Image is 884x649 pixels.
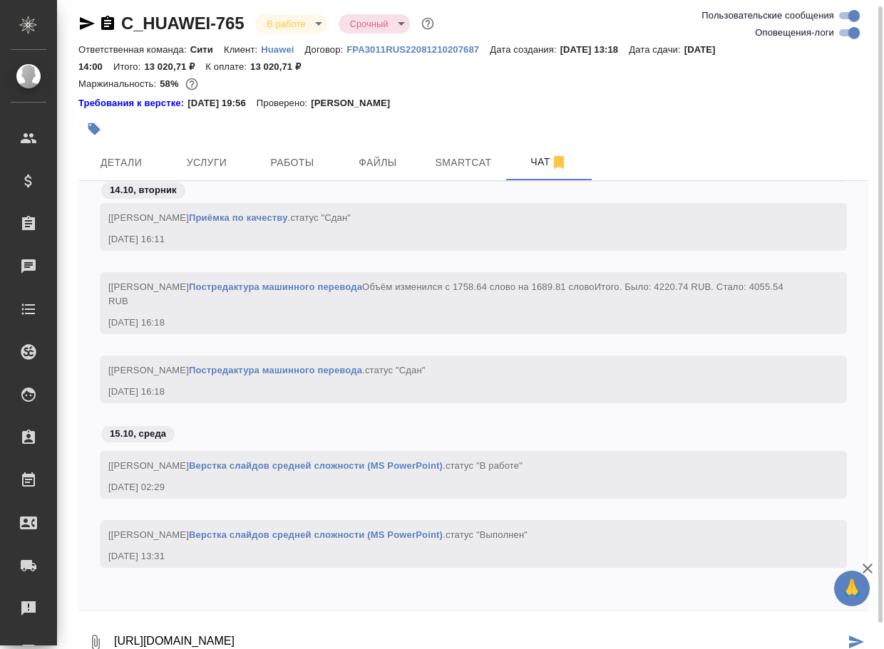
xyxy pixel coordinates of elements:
[108,281,786,306] span: [[PERSON_NAME] Объём изменился с 1758.64 слово на 1689.81 слово
[113,61,144,72] p: Итого:
[108,529,528,540] span: [[PERSON_NAME] .
[78,96,187,110] a: Требования к верстке:
[446,460,523,471] span: статус "В работе"
[550,154,567,171] svg: Отписаться
[173,154,241,172] span: Услуги
[224,44,261,55] p: Клиент:
[108,232,797,246] div: [DATE] 16:11
[108,460,523,471] span: [[PERSON_NAME] .
[78,44,190,55] p: Ответственная команда:
[701,9,834,23] span: Пользовательские сообщения
[311,96,401,110] p: [PERSON_NAME]
[418,14,437,33] button: Доп статусы указывают на важность/срочность заказа
[840,573,864,603] span: 🙏
[78,78,160,89] p: Маржинальность:
[205,61,250,72] p: К оплате:
[344,154,412,172] span: Файлы
[108,365,426,375] span: [[PERSON_NAME] .
[346,43,490,55] a: FPA3011RUS22081210207687
[560,44,629,55] p: [DATE] 13:18
[110,183,177,197] p: 14.10, вторник
[446,529,528,540] span: статус "Выполнен"
[108,480,797,494] div: [DATE] 02:29
[108,316,797,330] div: [DATE] 16:18
[121,14,244,33] a: C_HUAWEI-765
[108,212,351,223] span: [[PERSON_NAME] .
[629,44,684,55] p: Дата сдачи:
[250,61,312,72] p: 13 020,71 ₽
[755,26,834,40] span: Оповещения-логи
[78,96,187,110] div: Нажми, чтобы открыть папку с инструкцией
[290,212,351,223] span: статус "Сдан"
[262,18,309,30] button: В работе
[190,44,224,55] p: Сити
[189,212,288,223] a: Приёмка по качеству
[160,78,182,89] p: 58%
[108,549,797,564] div: [DATE] 13:31
[305,44,347,55] p: Договор:
[183,75,201,93] button: 4597.88 RUB;
[490,44,560,55] p: Дата создания:
[365,365,426,375] span: статус "Сдан"
[187,96,257,110] p: [DATE] 19:56
[78,15,96,32] button: Скопировать ссылку для ЯМессенджера
[99,15,116,32] button: Скопировать ссылку
[515,153,583,171] span: Чат
[78,113,110,145] button: Добавить тэг
[429,154,498,172] span: Smartcat
[261,43,304,55] a: Huawei
[110,427,166,441] p: 15.10, среда
[261,44,304,55] p: Huawei
[834,571,870,606] button: 🙏
[144,61,205,72] p: 13 020,71 ₽
[108,385,797,399] div: [DATE] 16:18
[346,18,393,30] button: Срочный
[87,154,155,172] span: Детали
[346,44,490,55] p: FPA3011RUS22081210207687
[255,14,327,33] div: В работе
[189,281,362,292] a: Постредактура машинного перевода
[339,14,410,33] div: В работе
[258,154,327,172] span: Работы
[257,96,312,110] p: Проверено:
[189,365,362,375] a: Постредактура машинного перевода
[189,460,443,471] a: Верстка слайдов средней сложности (MS PowerPoint)
[189,529,443,540] a: Верстка слайдов средней сложности (MS PowerPoint)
